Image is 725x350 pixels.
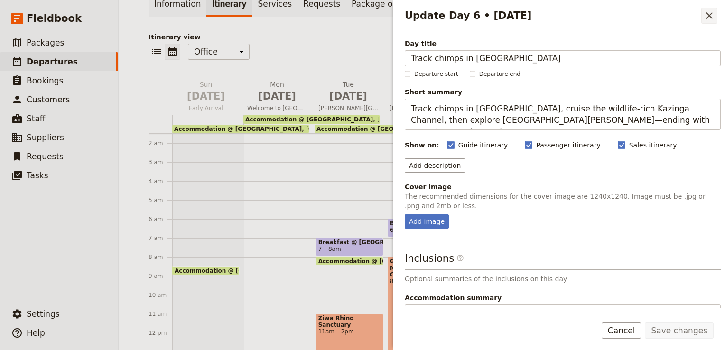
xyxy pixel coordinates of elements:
span: ​ [409,307,420,318]
span: Breakfast @ [GEOGRAPHIC_DATA] [390,220,453,227]
span: Settings [27,309,60,319]
button: Close drawer [701,8,717,24]
span: 6 – 7am [390,227,413,233]
span: ​ [456,254,464,266]
div: Accommodation @ [GEOGRAPHIC_DATA] [172,266,240,275]
div: Accommodation @ [GEOGRAPHIC_DATA] [316,257,383,266]
p: Optional summaries of the inclusions on this day [405,274,721,284]
div: 7 am [149,234,172,242]
span: Accommodation @ [GEOGRAPHIC_DATA] [316,126,444,132]
span: 8am – 6:30pm [390,278,443,285]
span: Ziwa Rhino Sanctuary [318,315,381,328]
span: ​ [456,254,464,262]
div: 2 am [149,139,172,147]
div: Accommodation @ [GEOGRAPHIC_DATA][GEOGRAPHIC_DATA] [172,125,309,133]
h3: Inclusions [405,251,721,270]
div: Cover image [405,182,721,192]
div: Breakfast @ [GEOGRAPHIC_DATA]6 – 7am [388,219,455,237]
button: Save changes [645,322,714,339]
button: Add description [405,158,465,173]
div: 12 pm [149,329,172,337]
span: Bookings [27,76,63,85]
div: 8 am [149,253,172,261]
span: [PERSON_NAME][GEOGRAPHIC_DATA] [386,104,453,112]
p: Itinerary view [149,32,695,42]
span: Accommodation summary [405,293,721,303]
button: Sun [DATE]Early Arrival [172,80,243,115]
div: Accommodation @ [GEOGRAPHIC_DATA]Elephant Oasis [315,125,522,133]
span: Fieldbook [27,11,82,26]
span: Staff [27,114,46,123]
div: Add image [405,214,449,229]
span: [DATE] [318,89,378,103]
div: 11 am [149,310,172,318]
span: [DATE] [390,89,449,103]
div: 10 am [149,291,172,299]
span: Customers [27,95,70,104]
span: [PERSON_NAME][GEOGRAPHIC_DATA] [315,104,382,112]
span: Guide itinerary [458,140,508,150]
span: Requests [27,152,64,161]
span: Packages [27,38,64,47]
button: Cancel [602,322,641,339]
span: [DATE] [247,89,307,103]
button: Mon [DATE]Welcome to [GEOGRAPHIC_DATA]! [243,80,315,115]
input: Accommodation summary​ [424,307,715,318]
button: Wed [DATE][PERSON_NAME][GEOGRAPHIC_DATA] [386,80,457,115]
div: Show on: [405,140,439,150]
span: Welcome to [GEOGRAPHIC_DATA]! [243,104,311,112]
span: Breakfast @ [GEOGRAPHIC_DATA] [318,239,381,246]
input: Day title [405,50,721,66]
h2: Sun [176,80,236,103]
span: Accommodation @ [GEOGRAPHIC_DATA] [175,267,307,274]
span: [DATE] [176,89,236,103]
h2: Wed [390,80,449,103]
span: Day title [405,39,721,48]
span: Departure start [414,70,458,78]
div: 9 am [149,272,172,280]
span: Accommodation @ [GEOGRAPHIC_DATA] [245,116,373,123]
span: Passenger itinerary [536,140,600,150]
div: 4 am [149,177,172,185]
span: Departure end [479,70,521,78]
button: List view [149,44,165,60]
span: Game drives & Nile River Cruise [390,258,443,278]
span: Tasks [27,171,48,180]
textarea: Short summary [405,99,721,130]
p: The recommended dimensions for the cover image are 1240x1240. Image must be .jpg or .png and 2mb ... [405,192,721,211]
div: 6 am [149,215,172,223]
button: Calendar view [165,44,180,60]
button: Tue [DATE][PERSON_NAME][GEOGRAPHIC_DATA] [315,80,386,115]
h2: Tue [318,80,378,103]
div: 5 am [149,196,172,204]
span: 11am – 2pm [318,328,381,335]
span: Accommodation @ [GEOGRAPHIC_DATA] [318,258,450,264]
div: 3 am [149,158,172,166]
span: Sales itinerary [629,140,677,150]
span: Departures [27,57,78,66]
span: Suppliers [27,133,64,142]
h2: Update Day 6 • [DATE] [405,9,701,23]
span: Early Arrival [172,104,240,112]
div: Breakfast @ [GEOGRAPHIC_DATA]7 – 8am [316,238,383,256]
span: Short summary [405,87,721,97]
span: Accommodation @ [GEOGRAPHIC_DATA] [174,126,302,132]
span: Help [27,328,45,338]
span: 7 – 8am [318,246,341,252]
div: Accommodation @ [GEOGRAPHIC_DATA][GEOGRAPHIC_DATA] [243,115,380,124]
h2: Mon [247,80,307,103]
